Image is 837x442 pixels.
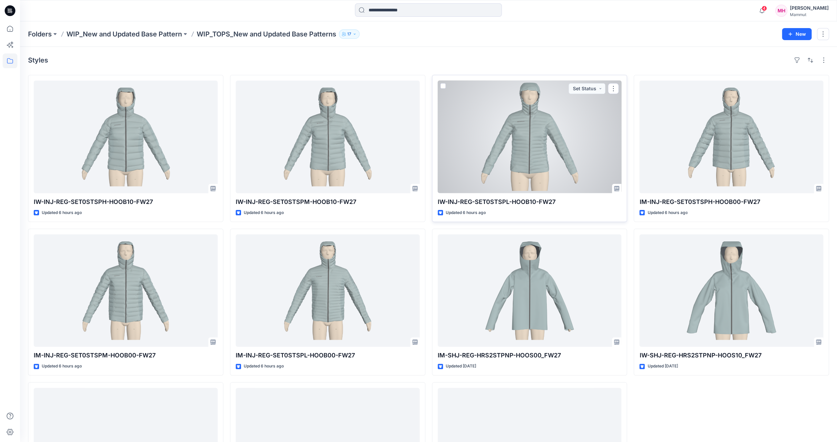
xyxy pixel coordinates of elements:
[34,234,218,347] a: IM-INJ-REG-SET0STSPM-HOOB00-FW27
[438,81,622,193] a: IW-INJ-REG-SET0STSPL-HOOB10-FW27
[34,197,218,207] p: IW-INJ-REG-SET0STSPH-HOOB10-FW27
[236,81,420,193] a: IW-INJ-REG-SET0STSPM-HOOB10-FW27
[339,29,360,39] button: 17
[639,351,823,360] p: IW-SHJ-REG-HRS2STPNP-HOOS10_FW27
[347,30,351,38] p: 17
[438,351,622,360] p: IM-SHJ-REG-HRS2STPNP-HOOS00_FW27
[236,197,420,207] p: IW-INJ-REG-SET0STSPM-HOOB10-FW27
[762,6,767,11] span: 4
[438,197,622,207] p: IW-INJ-REG-SET0STSPL-HOOB10-FW27
[236,234,420,347] a: IM-INJ-REG-SET0STSPL-HOOB00-FW27
[790,12,829,17] div: Mammut
[639,234,823,347] a: IW-SHJ-REG-HRS2STPNP-HOOS10_FW27
[34,81,218,193] a: IW-INJ-REG-SET0STSPH-HOOB10-FW27
[639,197,823,207] p: IM-INJ-REG-SET0STSPH-HOOB00-FW27
[236,351,420,360] p: IM-INJ-REG-SET0STSPL-HOOB00-FW27
[647,209,687,216] p: Updated 6 hours ago
[446,363,476,370] p: Updated [DATE]
[28,56,48,64] h4: Styles
[244,363,284,370] p: Updated 6 hours ago
[244,209,284,216] p: Updated 6 hours ago
[197,29,336,39] p: WIP_TOPS_New and Updated Base Patterns
[446,209,486,216] p: Updated 6 hours ago
[28,29,52,39] a: Folders
[42,209,82,216] p: Updated 6 hours ago
[647,363,678,370] p: Updated [DATE]
[639,81,823,193] a: IM-INJ-REG-SET0STSPH-HOOB00-FW27
[782,28,812,40] button: New
[66,29,182,39] a: WIP_New and Updated Base Pattern
[42,363,82,370] p: Updated 6 hours ago
[775,5,787,17] div: MH
[34,351,218,360] p: IM-INJ-REG-SET0STSPM-HOOB00-FW27
[790,4,829,12] div: [PERSON_NAME]
[438,234,622,347] a: IM-SHJ-REG-HRS2STPNP-HOOS00_FW27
